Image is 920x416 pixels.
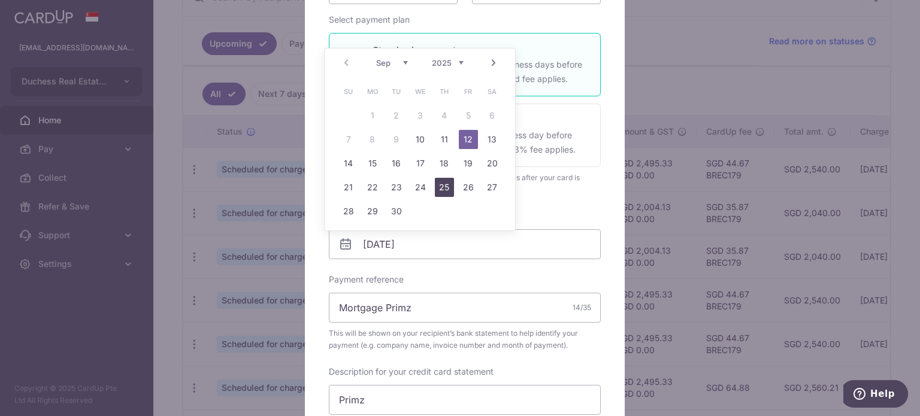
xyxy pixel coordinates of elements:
span: Friday [459,82,478,101]
a: 29 [363,202,382,221]
a: 11 [435,130,454,149]
iframe: Opens a widget where you can find more information [843,380,908,410]
span: This will be shown on your recipient’s bank statement to help identify your payment (e.g. company... [329,327,601,351]
div: 14/35 [573,302,591,314]
span: Help [27,8,52,19]
a: 28 [339,202,358,221]
span: Tuesday [387,82,406,101]
a: 20 [483,154,502,173]
span: Thursday [435,82,454,101]
a: 21 [339,178,358,197]
span: Saturday [483,82,502,101]
p: Standard payment [373,43,586,57]
label: Payment reference [329,274,404,286]
span: Sunday [339,82,358,101]
a: 10 [411,130,430,149]
a: 26 [459,178,478,197]
a: 25 [435,178,454,197]
a: 18 [435,154,454,173]
a: 17 [411,154,430,173]
a: 12 [459,130,478,149]
a: 22 [363,178,382,197]
a: Next [486,56,501,70]
a: 16 [387,154,406,173]
a: 24 [411,178,430,197]
a: 27 [483,178,502,197]
a: 15 [363,154,382,173]
label: Select payment plan [329,14,410,26]
span: Monday [363,82,382,101]
a: 23 [387,178,406,197]
a: 13 [483,130,502,149]
label: Description for your credit card statement [329,366,494,378]
span: Wednesday [411,82,430,101]
a: 14 [339,154,358,173]
input: DD / MM / YYYY [329,229,601,259]
a: 19 [459,154,478,173]
a: 30 [387,202,406,221]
